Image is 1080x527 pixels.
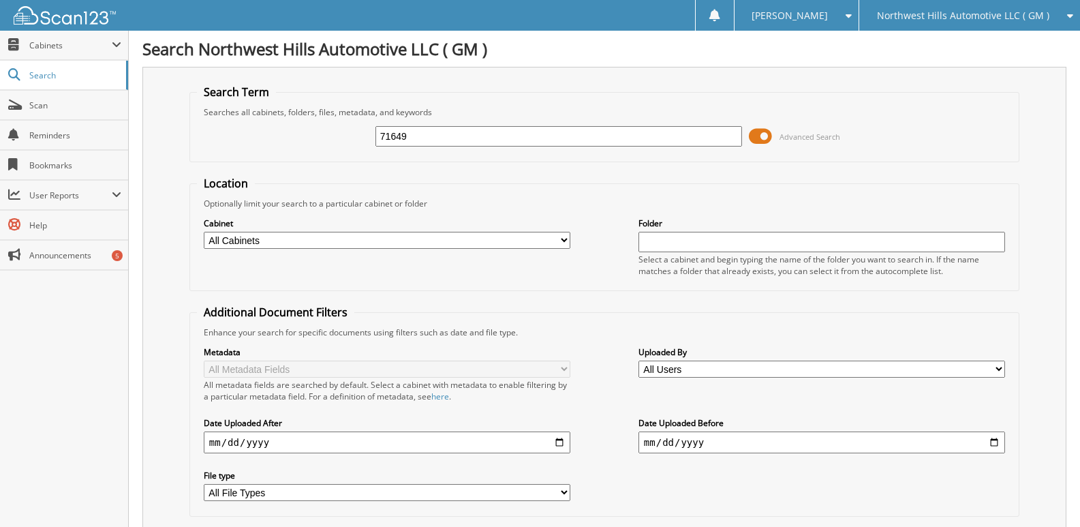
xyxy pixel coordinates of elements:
div: All metadata fields are searched by default. Select a cabinet with metadata to enable filtering b... [204,379,570,402]
legend: Location [197,176,255,191]
legend: Additional Document Filters [197,305,354,320]
span: [PERSON_NAME] [752,12,828,20]
span: Reminders [29,130,121,141]
legend: Search Term [197,85,276,100]
div: Select a cabinet and begin typing the name of the folder you want to search in. If the name match... [638,254,1005,277]
span: Announcements [29,250,121,261]
span: Bookmarks [29,160,121,171]
input: start [204,432,570,453]
a: here [431,391,449,402]
input: end [638,432,1005,453]
div: Optionally limit your search to a particular cabinet or folder [197,198,1012,209]
span: Northwest Hills Automotive LLC ( GM ) [877,12,1049,20]
label: Folder [638,217,1005,229]
span: Help [29,220,121,231]
span: Scan [29,100,121,111]
div: Enhance your search for specific documents using filters such as date and file type. [197,327,1012,338]
span: User Reports [29,190,112,201]
label: Date Uploaded After [204,417,570,429]
label: File type [204,470,570,481]
img: scan123-logo-white.svg [14,6,116,25]
label: Uploaded By [638,346,1005,358]
div: 5 [112,250,123,261]
span: Advanced Search [780,132,840,142]
h1: Search Northwest Hills Automotive LLC ( GM ) [142,37,1066,60]
span: Search [29,70,119,81]
label: Date Uploaded Before [638,417,1005,429]
div: Searches all cabinets, folders, files, metadata, and keywords [197,106,1012,118]
label: Cabinet [204,217,570,229]
label: Metadata [204,346,570,358]
span: Cabinets [29,40,112,51]
iframe: Chat Widget [1012,462,1080,527]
